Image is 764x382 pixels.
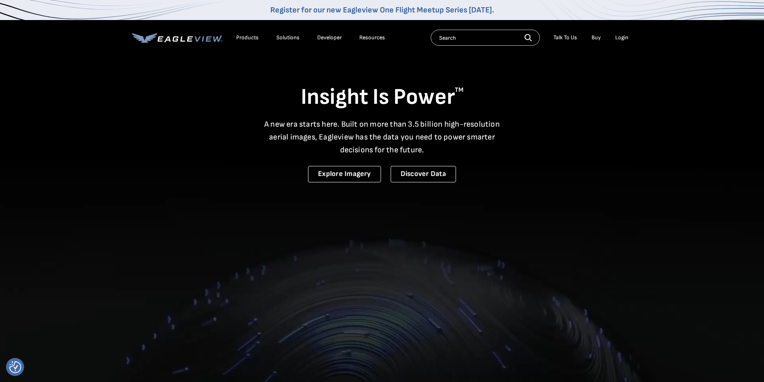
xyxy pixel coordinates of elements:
[615,34,628,41] div: Login
[553,34,577,41] div: Talk To Us
[132,83,632,111] h1: Insight Is Power
[308,166,381,182] a: Explore Imagery
[359,34,385,41] div: Resources
[455,86,464,94] sup: TM
[391,166,456,182] a: Discover Data
[276,34,300,41] div: Solutions
[592,34,601,41] a: Buy
[9,361,21,373] button: Consent Preferences
[431,30,540,46] input: Search
[270,5,494,15] a: Register for our new Eagleview One Flight Meetup Series [DATE].
[236,34,259,41] div: Products
[9,361,21,373] img: Revisit consent button
[317,34,342,41] a: Developer
[259,118,505,156] p: A new era starts here. Built on more than 3.5 billion high-resolution aerial images, Eagleview ha...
